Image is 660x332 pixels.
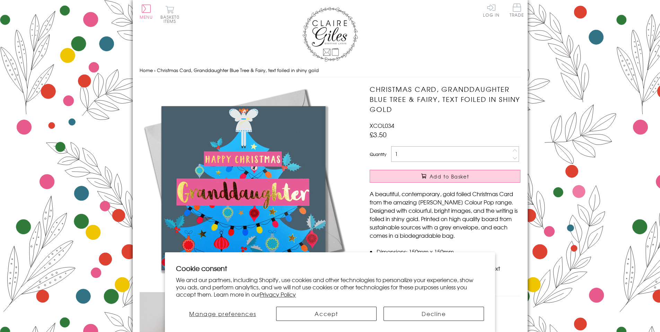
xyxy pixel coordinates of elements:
[370,84,520,114] h1: Christmas Card, Granddaughter Blue Tree & Fairy, text foiled in shiny gold
[189,309,256,318] span: Manage preferences
[370,121,394,130] span: XCOL034
[140,84,347,292] img: Christmas Card, Granddaughter Blue Tree & Fairy, text foiled in shiny gold
[370,170,520,183] button: Add to Basket
[276,307,377,321] button: Accept
[140,5,153,19] button: Menu
[510,3,524,17] span: Trade
[260,290,296,298] a: Privacy Policy
[164,14,179,24] span: 0 items
[302,7,358,62] img: Claire Giles Greetings Cards
[510,3,524,18] a: Trade
[140,67,153,73] a: Home
[154,67,156,73] span: ›
[384,307,484,321] button: Decline
[483,3,500,17] a: Log In
[176,276,484,298] p: We and our partners, including Shopify, use cookies and other technologies to personalize your ex...
[140,63,521,78] nav: breadcrumbs
[370,151,386,157] label: Quantity
[160,6,179,23] button: Basket0 items
[370,190,520,239] p: A beautiful, contemporary, gold foiled Christmas Card from the amazing [PERSON_NAME] Colour Pop r...
[370,130,387,139] span: £3.50
[176,307,269,321] button: Manage preferences
[140,14,153,20] span: Menu
[430,173,469,180] span: Add to Basket
[157,67,319,73] span: Christmas Card, Granddaughter Blue Tree & Fairy, text foiled in shiny gold
[377,247,520,256] li: Dimensions: 150mm x 150mm
[176,263,484,273] h2: Cookie consent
